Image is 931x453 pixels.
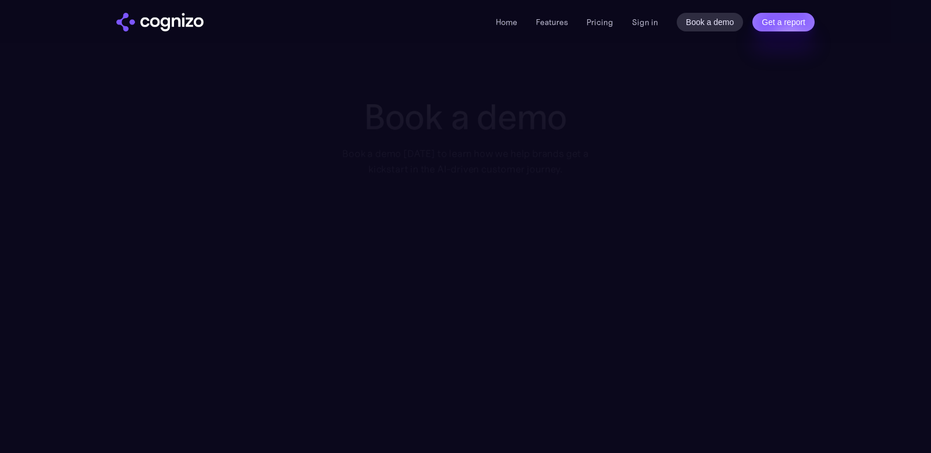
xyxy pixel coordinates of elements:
div: Book a demo [DATE] to learn how we help brands get a kickstart in the AI-driven customer journey. [327,146,605,177]
a: Get a report [752,13,815,31]
img: cognizo logo [116,13,204,31]
a: Book a demo [677,13,744,31]
h1: Book a demo [327,97,605,137]
a: Home [496,17,517,27]
a: Pricing [587,17,613,27]
a: home [116,13,204,31]
a: Features [536,17,568,27]
a: Sign in [632,15,658,29]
